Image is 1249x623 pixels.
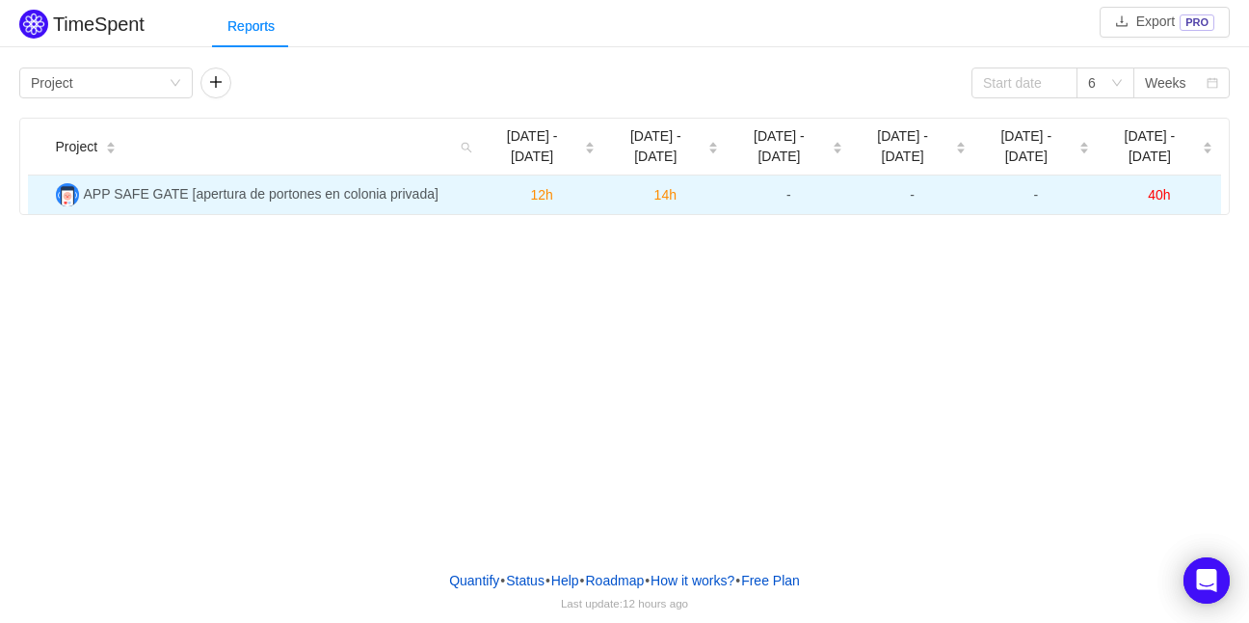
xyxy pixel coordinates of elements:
button: Free Plan [740,566,801,595]
button: How it works? [650,566,735,595]
i: icon: search [453,119,480,175]
span: APP SAFE GATE [apertura de portones en colonia privada] [84,186,438,202]
span: Project [56,137,98,157]
div: 6 [1088,68,1096,97]
i: icon: caret-up [585,139,596,145]
input: Start date [971,68,1077,98]
span: 12h [530,187,552,203]
button: icon: plus [200,68,231,98]
span: [DATE] - [DATE] [859,126,947,167]
div: Sort [1078,139,1090,152]
i: icon: calendar [1207,77,1218,91]
span: 14h [654,187,677,203]
a: Help [550,566,580,595]
span: - [910,187,915,203]
span: 12 hours ago [623,597,688,609]
div: Project [31,68,73,97]
i: icon: caret-down [708,147,719,152]
i: icon: caret-down [832,147,842,152]
div: Sort [584,139,596,152]
div: Reports [212,5,290,48]
img: AS [56,183,79,206]
i: icon: caret-up [832,139,842,145]
span: - [1033,187,1038,203]
span: [DATE] - [DATE] [611,126,700,167]
div: Sort [105,139,117,152]
span: • [545,573,550,588]
i: icon: caret-down [1078,147,1089,152]
i: icon: caret-up [1203,139,1213,145]
span: Last update: [561,597,688,609]
i: icon: caret-down [585,147,596,152]
span: - [786,187,791,203]
div: Open Intercom Messenger [1183,557,1230,604]
i: icon: down [1111,77,1123,91]
span: [DATE] - [DATE] [1105,126,1194,167]
span: • [500,573,505,588]
div: Weeks [1145,68,1186,97]
i: icon: caret-down [106,147,117,152]
i: icon: caret-up [708,139,719,145]
i: icon: caret-up [1078,139,1089,145]
a: Status [505,566,545,595]
span: • [735,573,740,588]
div: Sort [955,139,967,152]
span: • [580,573,585,588]
button: icon: downloadExportPRO [1100,7,1230,38]
span: • [645,573,650,588]
h2: TimeSpent [53,14,145,35]
div: Sort [832,139,843,152]
i: icon: caret-down [1203,147,1213,152]
img: Quantify logo [19,10,48,39]
i: icon: caret-up [106,139,117,145]
span: [DATE] - [DATE] [734,126,823,167]
span: 40h [1148,187,1170,203]
a: Roadmap [585,566,646,595]
a: Quantify [448,566,500,595]
div: Sort [1202,139,1213,152]
i: icon: caret-down [955,147,966,152]
span: [DATE] - [DATE] [982,126,1071,167]
i: icon: down [170,77,181,91]
div: Sort [707,139,719,152]
i: icon: caret-up [955,139,966,145]
span: [DATE] - [DATE] [488,126,576,167]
